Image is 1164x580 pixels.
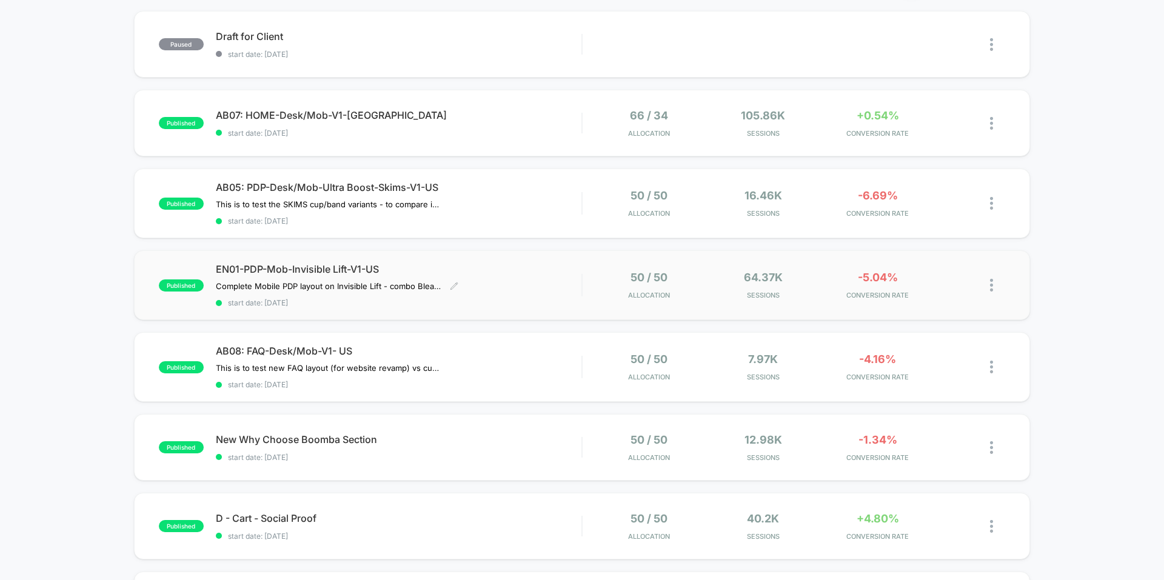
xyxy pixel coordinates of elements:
span: Draft for Client [216,30,581,42]
span: start date: [DATE] [216,216,581,225]
img: close [990,361,993,373]
span: 66 / 34 [630,109,668,122]
span: Sessions [709,373,818,381]
span: Complete Mobile PDP layout on Invisible Lift - combo Bleame and new layout sections. [216,281,441,291]
span: +0.54% [857,109,899,122]
span: 105.86k [741,109,785,122]
span: published [159,198,204,210]
span: start date: [DATE] [216,380,581,389]
span: Sessions [709,291,818,299]
span: Sessions [709,532,818,541]
span: CONVERSION RATE [823,373,932,381]
span: AB08: FAQ-Desk/Mob-V1- US [216,345,581,357]
span: EN01-PDP-Mob-Invisible Lift-V1-US [216,263,581,275]
span: AB05: PDP-Desk/Mob-Ultra Boost-Skims-V1-US [216,181,581,193]
span: Sessions [709,453,818,462]
span: +4.80% [857,512,899,525]
span: 64.37k [744,271,783,284]
span: 7.97k [748,353,778,365]
span: Allocation [628,209,670,218]
span: 50 / 50 [630,433,667,446]
span: -6.69% [858,189,898,202]
span: start date: [DATE] [216,532,581,541]
span: 50 / 50 [630,189,667,202]
span: published [159,117,204,129]
img: close [990,117,993,130]
span: 50 / 50 [630,512,667,525]
span: CONVERSION RATE [823,532,932,541]
span: published [159,361,204,373]
span: New Why Choose Boomba Section [216,433,581,445]
span: -5.04% [858,271,898,284]
span: CONVERSION RATE [823,453,932,462]
span: published [159,279,204,292]
img: close [990,520,993,533]
span: -1.34% [858,433,897,446]
span: 40.2k [747,512,779,525]
span: Allocation [628,373,670,381]
span: Allocation [628,453,670,462]
span: 50 / 50 [630,271,667,284]
span: 12.98k [744,433,782,446]
span: This is to test the SKIMS cup/band variants - to compare it with the results from the same AB of ... [216,199,441,209]
span: published [159,520,204,532]
span: Sessions [709,209,818,218]
span: 50 / 50 [630,353,667,365]
span: -4.16% [859,353,896,365]
img: close [990,279,993,292]
span: AB07: HOME-Desk/Mob-V1-[GEOGRAPHIC_DATA] [216,109,581,121]
span: published [159,441,204,453]
span: CONVERSION RATE [823,129,932,138]
span: start date: [DATE] [216,128,581,138]
span: start date: [DATE] [216,50,581,59]
span: Sessions [709,129,818,138]
span: CONVERSION RATE [823,209,932,218]
span: This is to test new FAQ layout (for website revamp) vs current. We will use Clarity to measure. [216,363,441,373]
span: Allocation [628,291,670,299]
span: start date: [DATE] [216,453,581,462]
span: Allocation [628,129,670,138]
img: close [990,197,993,210]
span: start date: [DATE] [216,298,581,307]
span: CONVERSION RATE [823,291,932,299]
span: 16.46k [744,189,782,202]
img: close [990,38,993,51]
img: close [990,441,993,454]
span: paused [159,38,204,50]
span: Allocation [628,532,670,541]
span: D - Cart - Social Proof [216,512,581,524]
